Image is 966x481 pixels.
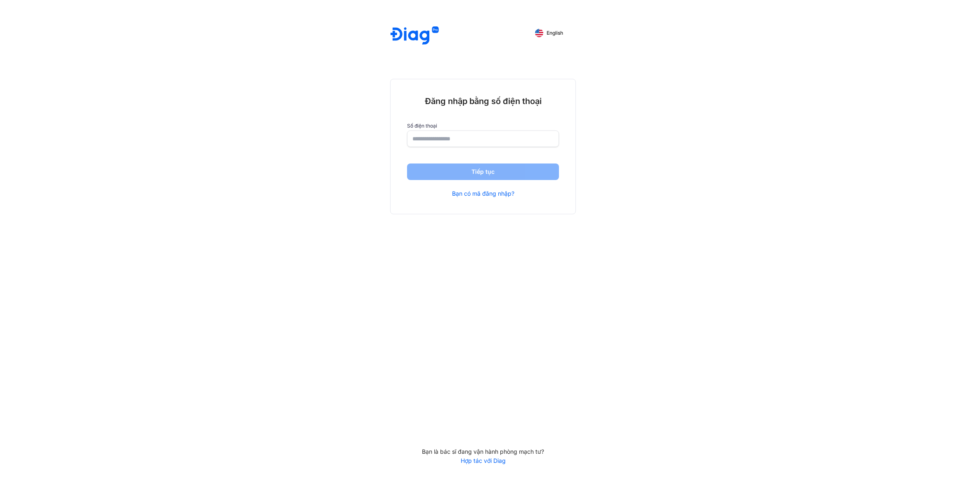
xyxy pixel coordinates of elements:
[535,29,543,37] img: English
[529,26,569,40] button: English
[407,163,559,180] button: Tiếp tục
[452,190,514,197] a: Bạn có mã đăng nhập?
[391,26,439,46] img: logo
[547,30,563,36] span: English
[390,448,576,455] div: Bạn là bác sĩ đang vận hành phòng mạch tư?
[407,96,559,107] div: Đăng nhập bằng số điện thoại
[390,457,576,464] a: Hợp tác với Diag
[407,123,559,129] label: Số điện thoại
